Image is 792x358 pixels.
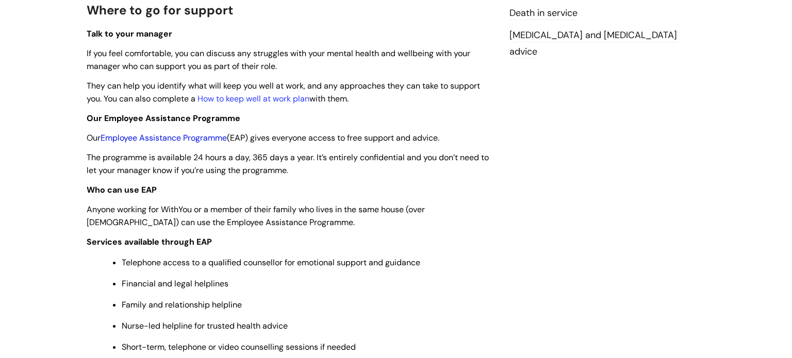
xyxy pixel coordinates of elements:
span: Telephone access to a qualified counsellor for emotional support and guidance [122,257,420,268]
span: Our (EAP) gives everyone access to free support and advice. [87,132,439,143]
span: Family and relationship helpline [122,299,242,310]
strong: Services available through EAP [87,236,212,247]
a: How to keep well at work plan [197,93,309,104]
span: Where to go for support [87,2,233,18]
span: The programme is available 24 hours a day, 365 days a year. It’s entirely confidential and you do... [87,152,489,176]
span: Financial and legal helplines [122,278,228,289]
a: Death in service [509,7,577,20]
a: Employee Assistance Programme [101,132,227,143]
span: Nurse-led helpline for trusted health advice [122,320,288,331]
span: Anyone working for WithYou or a member of their family who lives in the same house (over [DEMOGRA... [87,204,425,228]
span: Our Employee Assistance Programme [87,113,240,124]
span: with them. [309,93,349,104]
span: If you feel comfortable, you can discuss any struggles with your mental health and wellbeing with... [87,48,470,72]
span: Talk to your manager [87,28,172,39]
strong: Who can use EAP [87,184,157,195]
span: They can help you identify what will keep you well at work, and any approaches they can take to s... [87,80,480,104]
span: Short-term, telephone or video counselling sessions if needed [122,342,356,352]
a: [MEDICAL_DATA] and [MEDICAL_DATA] advice [509,29,677,59]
